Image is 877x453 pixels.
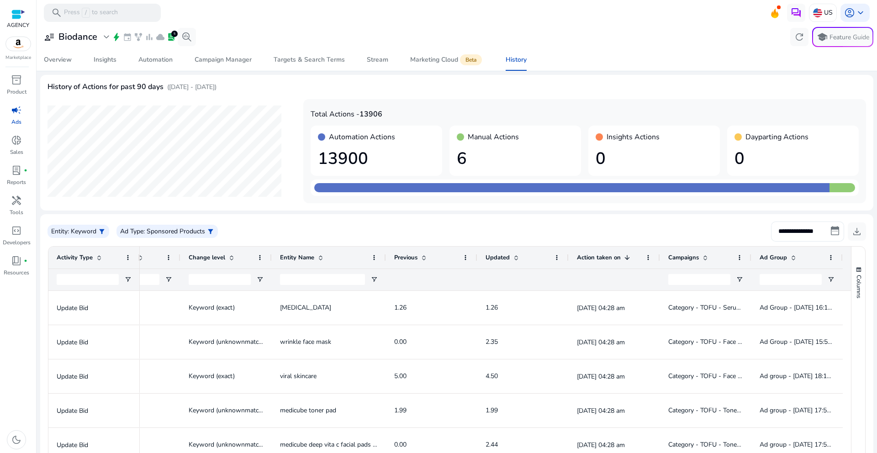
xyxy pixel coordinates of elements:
[486,372,498,380] span: 4.50
[98,228,106,235] span: filter_alt
[189,440,276,449] span: Keyword (unknownmatchtype)
[394,303,407,312] span: 1.26
[94,57,116,63] div: Insights
[11,118,21,126] p: Ads
[410,56,484,63] div: Marketing Cloud
[64,8,118,18] p: Press to search
[11,135,22,146] span: donut_small
[760,274,822,285] input: Ad Group Filter Input
[11,165,22,176] span: lab_profile
[280,440,430,449] span: medicube deep vita c facial pads vitamin c toner pads
[794,32,805,42] span: refresh
[10,148,23,156] p: Sales
[280,253,314,262] span: Entity Name
[280,274,365,285] input: Entity Name Filter Input
[124,276,132,283] button: Open Filter Menu
[817,32,828,42] span: school
[167,32,176,42] span: lab_profile
[274,57,345,63] div: Targets & Search Terms
[171,31,178,37] div: 5
[48,83,164,91] h4: History of Actions for past 90 days
[57,253,93,262] span: Activity Type
[156,32,165,42] span: cloud
[138,57,173,63] div: Automation
[6,37,31,51] img: amazon.svg
[51,7,62,18] span: search
[5,54,31,61] p: Marketplace
[827,276,835,283] button: Open Filter Menu
[359,109,382,119] b: 13906
[4,269,29,277] p: Resources
[829,33,869,42] p: Feature Guide
[51,226,68,236] p: Entity
[855,7,866,18] span: keyboard_arrow_down
[486,440,498,449] span: 2.44
[280,303,331,312] span: [MEDICAL_DATA]
[120,226,143,236] p: Ad Type
[44,32,55,42] span: user_attributes
[812,27,873,47] button: schoolFeature Guide
[145,32,154,42] span: bar_chart
[668,440,861,449] span: Category - TOFU - Toner Pad - SP - Phrase - Toner Pads (High Vol)
[851,226,862,237] span: download
[848,222,866,241] button: download
[101,32,112,42] span: expand_more
[577,441,652,450] p: [DATE] 04:28 am
[189,303,235,312] span: Keyword (exact)
[82,8,90,18] span: /
[486,303,498,312] span: 1.26
[394,253,417,262] span: Previous
[207,228,214,235] span: filter_alt
[760,337,852,346] span: Ad Group - [DATE] 15:53:03.719
[256,276,264,283] button: Open Filter Menu
[394,406,407,415] span: 1.99
[824,5,833,21] p: US
[280,372,317,380] span: viral skincare
[318,149,435,169] h1: 13900
[11,105,22,116] span: campaign
[394,372,407,380] span: 5.00
[577,253,621,262] span: Action taken on
[813,8,822,17] img: us.svg
[10,208,23,216] p: Tools
[577,338,652,347] p: [DATE] 04:28 am
[668,274,730,285] input: Campaigns Filter Input
[486,253,510,262] span: Updated
[57,333,132,352] p: Update Bid
[855,275,863,298] span: Columns
[367,57,388,63] div: Stream
[11,74,22,85] span: inventory_2
[577,406,652,416] p: [DATE] 04:28 am
[178,28,196,46] button: search_insights
[844,7,855,18] span: account_circle
[577,304,652,313] p: [DATE] 04:28 am
[123,32,132,42] span: event
[596,149,713,169] h1: 0
[668,337,830,346] span: Category - TOFU - Face Mask - SP - Phrase - Anti Aging
[760,253,787,262] span: Ad Group
[189,372,235,380] span: Keyword (exact)
[607,133,660,142] h4: Insights Actions
[134,32,143,42] span: family_history
[468,133,519,142] h4: Manual Actions
[506,57,527,63] div: History
[189,337,276,346] span: Keyword (unknownmatchtype)
[760,440,851,449] span: Ad group - [DATE] 17:53:16.578
[7,21,29,29] p: AGENCY
[11,195,22,206] span: handyman
[11,255,22,266] span: book_4
[370,276,378,283] button: Open Filter Menu
[24,259,27,263] span: fiber_manual_record
[58,32,97,42] h3: Biodance
[11,225,22,236] span: code_blocks
[57,367,132,386] p: Update Bid
[457,149,574,169] h1: 6
[112,32,121,42] span: bolt
[668,372,825,380] span: Category - TOFU - Face Mask - SP - Exact - Viral Mask
[68,226,96,236] p: : Keyword
[3,238,31,247] p: Developers
[311,110,859,119] h4: Total Actions -
[577,372,652,381] p: [DATE] 04:28 am
[329,133,395,142] h4: Automation Actions
[460,54,482,65] span: Beta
